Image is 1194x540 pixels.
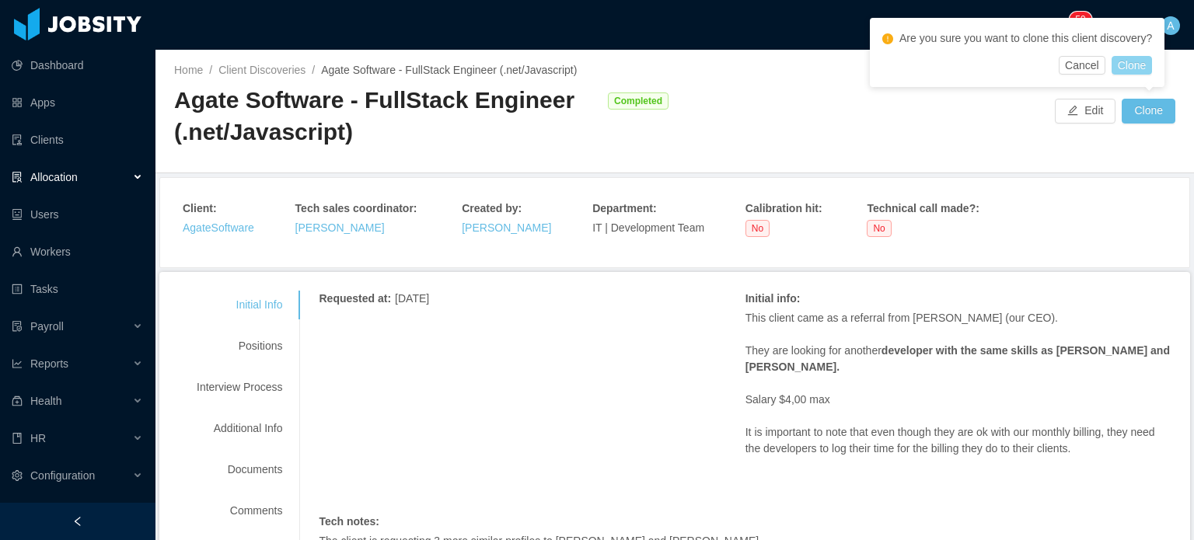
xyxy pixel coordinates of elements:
[12,199,143,230] a: icon: robotUsers
[745,202,822,214] strong: Calibration hit :
[218,64,305,76] a: Client Discoveries
[395,292,429,305] span: [DATE]
[30,395,61,407] span: Health
[183,202,217,214] strong: Client :
[1069,12,1091,27] sup: 59
[745,310,1171,326] p: This client came as a referral from [PERSON_NAME] (our CEO).
[12,50,143,81] a: icon: pie-chartDashboard
[12,124,143,155] a: icon: auditClients
[183,221,254,234] a: AgateSoftware
[30,357,68,370] span: Reports
[174,85,600,148] div: Agate Software - FullStack Engineer (.net/Javascript)
[745,424,1171,457] p: It is important to note that even though they are ok with our monthly billing, they need the deve...
[178,332,301,361] div: Positions
[30,171,78,183] span: Allocation
[178,455,301,484] div: Documents
[30,469,95,482] span: Configuration
[312,64,315,76] span: /
[12,321,23,332] i: icon: file-protect
[178,373,301,402] div: Interview Process
[882,30,1152,47] div: Are you sure you want to clone this client discovery?
[319,515,379,528] strong: Tech notes :
[12,395,23,406] i: icon: medicine-box
[1059,56,1105,75] button: Cancel
[592,221,704,234] span: IT | Development Team
[12,236,143,267] a: icon: userWorkers
[12,470,23,481] i: icon: setting
[319,292,391,305] strong: Requested at :
[295,221,385,234] a: [PERSON_NAME]
[745,220,770,237] span: No
[209,64,212,76] span: /
[1055,99,1115,124] button: icon: editEdit
[1122,99,1175,124] button: Clone
[178,414,301,443] div: Additional Info
[295,202,417,214] strong: Tech sales coordinator :
[745,343,1171,375] p: They are looking for another
[592,202,656,214] strong: Department :
[12,358,23,369] i: icon: line-chart
[178,291,301,319] div: Initial Info
[174,64,203,76] a: Home
[1075,12,1081,27] p: 5
[745,344,1170,373] strong: developer with the same skills as [PERSON_NAME] and [PERSON_NAME].
[867,220,891,237] span: No
[30,432,46,444] span: HR
[882,33,893,44] i: icon: exclamation-circle
[12,172,23,183] i: icon: solution
[1112,56,1153,75] button: Clone
[745,392,1171,408] p: Salary $4,00 max
[462,221,551,234] a: [PERSON_NAME]
[608,92,669,110] span: Completed
[462,202,522,214] strong: Created by :
[178,496,301,525] div: Comments
[745,292,801,305] strong: Initial info :
[867,202,979,214] strong: Technical call made? :
[30,320,64,333] span: Payroll
[12,273,143,305] a: icon: profileTasks
[1167,16,1174,35] span: A
[12,433,23,444] i: icon: book
[1081,12,1086,27] p: 9
[321,64,577,76] span: Agate Software - FullStack Engineer (.net/Javascript)
[12,87,143,118] a: icon: appstoreApps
